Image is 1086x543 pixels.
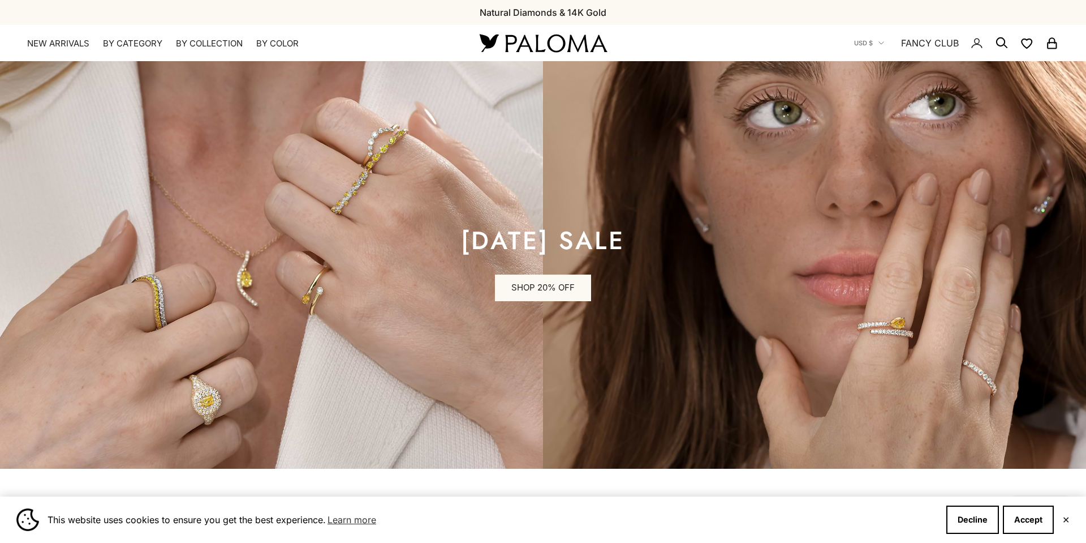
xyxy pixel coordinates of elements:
summary: By Category [103,38,162,49]
a: NEW ARRIVALS [27,38,89,49]
p: [DATE] sale [461,229,625,252]
summary: By Color [256,38,299,49]
button: Decline [946,506,999,534]
span: This website uses cookies to ensure you get the best experience. [48,511,937,528]
a: Learn more [326,511,378,528]
nav: Secondary navigation [854,25,1059,61]
p: Natural Diamonds & 14K Gold [480,5,606,20]
button: USD $ [854,38,884,48]
a: FANCY CLUB [901,36,959,50]
summary: By Collection [176,38,243,49]
nav: Primary navigation [27,38,453,49]
a: SHOP 20% OFF [495,275,591,302]
button: Close [1062,516,1070,523]
img: Cookie banner [16,508,39,531]
span: USD $ [854,38,873,48]
button: Accept [1003,506,1054,534]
